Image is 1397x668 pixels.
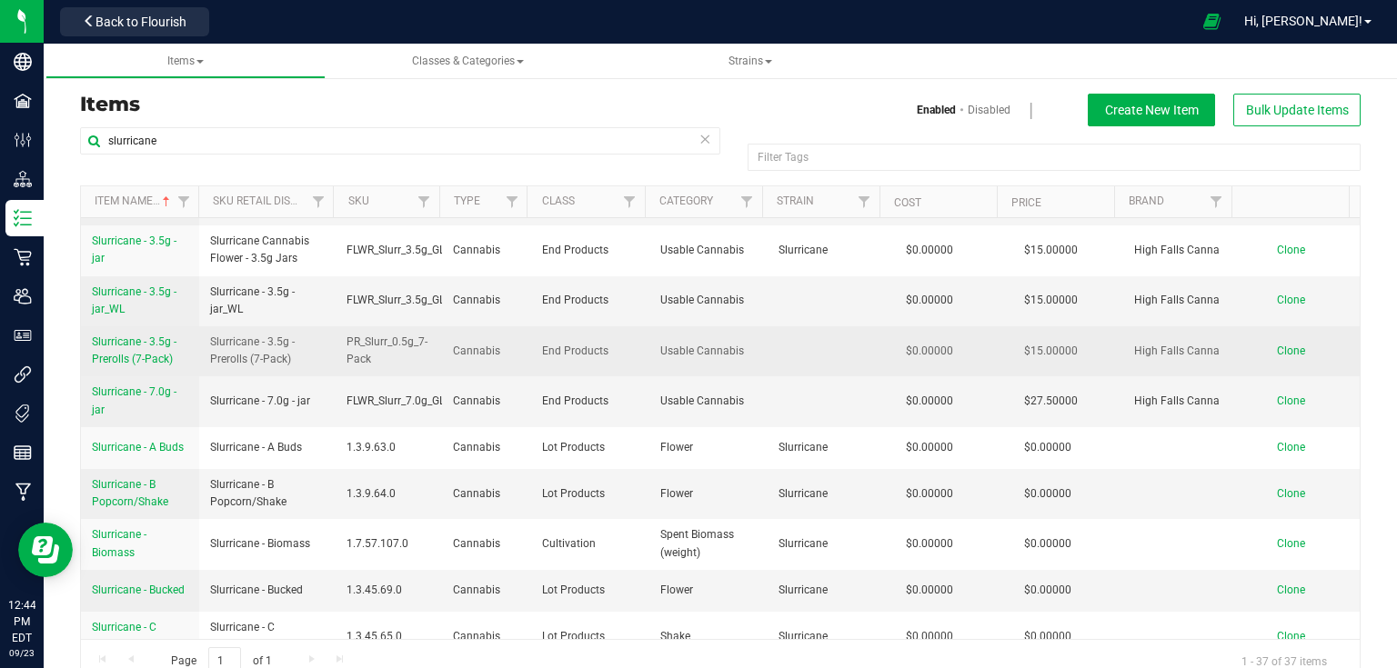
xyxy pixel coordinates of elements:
span: Slurricane - A Buds [92,441,184,454]
a: Clone [1277,294,1323,306]
span: Lot Products [542,628,638,645]
span: Clone [1277,487,1305,500]
input: Search Item Name, SKU Retail Name, or Part Number [80,127,720,155]
span: $0.00000 [897,434,962,461]
span: 1.7.57.107.0 [347,535,431,553]
a: Clone [1277,344,1323,357]
span: FLWR_Slurr_3.5g_GL [347,242,445,259]
span: PR_Slurr_0.5g_7-Pack [347,334,431,368]
a: Clone [1277,441,1323,454]
span: Usable Cannabis [660,292,757,309]
span: Cannabis [453,535,520,553]
a: Cost [894,196,921,209]
a: Slurricane - 3.5g - Prerolls (7-Pack) [92,334,188,368]
span: Clone [1277,294,1305,306]
a: Slurricane - 3.5g - jar_WL [92,284,188,318]
a: Slurricane - Biomass [92,526,188,561]
inline-svg: Manufacturing [14,483,32,501]
a: Filter [168,186,198,217]
span: Usable Cannabis [660,242,757,259]
a: Clone [1277,537,1323,550]
inline-svg: Users [14,287,32,305]
span: Flower [660,439,757,456]
span: $0.00000 [897,531,962,557]
span: Slurricane [779,485,875,503]
span: 1.3.9.63.0 [347,439,431,456]
span: $0.00000 [897,577,962,603]
span: Cannabis [453,628,520,645]
span: Bulk Update Items [1246,103,1349,117]
span: Slurricane - 7.0g - jar [92,385,176,415]
button: Bulk Update Items [1233,94,1361,126]
span: End Products [542,393,638,410]
span: Slurricane - Biomass [210,535,310,553]
span: Cannabis [453,393,520,410]
span: Cultivation [542,535,638,553]
inline-svg: Facilities [14,92,32,110]
span: Slurricane [779,628,875,645]
a: Sku Retail Display Name [213,194,349,207]
span: Slurricane - 7.0g - jar [210,393,310,410]
inline-svg: Integrations [14,365,32,384]
span: $0.00000 [897,287,962,314]
a: Slurricane - C Trim/Shake [92,619,188,653]
button: Back to Flourish [60,7,209,36]
span: Classes & Categories [412,55,524,67]
button: Create New Item [1088,94,1215,126]
span: Shake [660,628,757,645]
inline-svg: Reports [14,444,32,462]
a: Clone [1277,487,1323,500]
span: Flower [660,582,757,599]
a: Price [1011,196,1041,209]
a: Enabled [917,102,956,118]
span: Cannabis [453,439,520,456]
span: Clear [698,127,711,151]
span: End Products [542,242,638,259]
span: $0.00000 [897,237,962,264]
a: Strain [777,194,814,207]
span: 1.3.45.69.0 [347,582,431,599]
inline-svg: Company [14,53,32,71]
a: Filter [614,186,644,217]
span: Slurricane [779,242,875,259]
span: $0.00000 [1015,434,1080,461]
span: $0.00000 [897,338,962,364]
span: High Falls Canna [1134,343,1231,360]
inline-svg: Configuration [14,131,32,149]
span: Lot Products [542,485,638,503]
span: Slurricane - 3.5g - Prerolls (7-Pack) [92,335,176,365]
span: Slurricane - Biomass [92,528,146,558]
span: Slurricane - Bucked [210,582,303,599]
a: Clone [1277,244,1323,256]
a: Filter [303,186,333,217]
span: $0.00000 [1015,481,1080,507]
span: Hi, [PERSON_NAME]! [1244,14,1362,28]
iframe: Resource center [18,523,73,577]
span: 1.3.9.64.0 [347,485,431,503]
span: Slurricane - B Popcorn/Shake [92,478,168,508]
span: Clone [1277,394,1305,407]
inline-svg: Inventory [14,209,32,227]
span: Lot Products [542,582,638,599]
span: $27.50000 [1015,388,1087,414]
span: Clone [1277,441,1305,454]
span: Slurricane - 3.5g - jar [92,234,176,264]
inline-svg: Tags [14,404,32,423]
span: Clone [1277,583,1305,596]
a: Disabled [968,102,1010,118]
span: High Falls Canna [1134,393,1231,410]
a: Slurricane - Bucked [92,582,185,599]
span: Clone [1277,244,1305,256]
a: Brand [1129,194,1164,207]
inline-svg: User Roles [14,326,32,344]
span: Slurricane - 3.5g - jar_WL [92,285,176,315]
span: $0.00000 [897,623,962,650]
a: Filter [1201,186,1231,217]
span: $0.00000 [1015,531,1080,557]
a: Filter [731,186,761,217]
span: 1.3.45.65.0 [347,628,431,645]
span: Cannabis [453,485,520,503]
span: Cannabis [453,582,520,599]
span: High Falls Canna [1134,292,1231,309]
span: Open Ecommerce Menu [1191,4,1232,39]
